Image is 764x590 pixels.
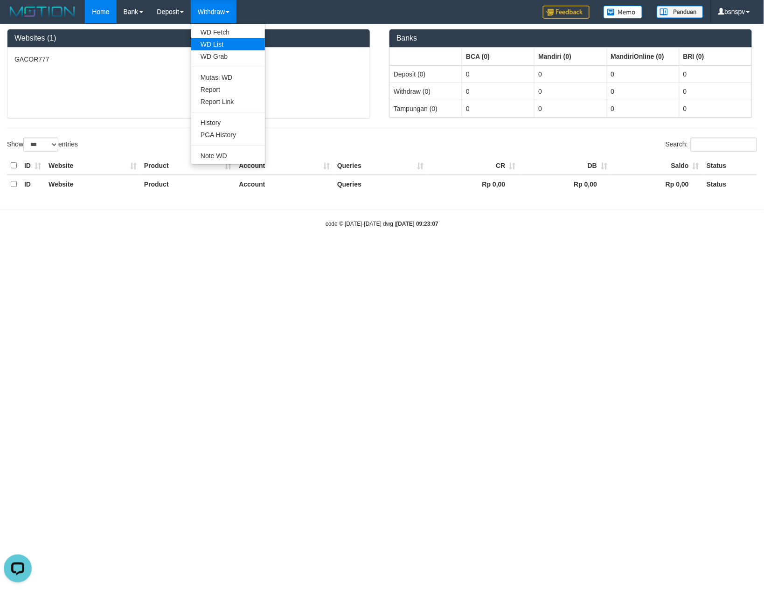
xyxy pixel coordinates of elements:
[191,71,265,83] a: Mutasi WD
[520,157,611,175] th: DB
[45,175,140,193] th: Website
[390,48,462,65] th: Group: activate to sort column ascending
[428,157,520,175] th: CR
[191,150,265,162] a: Note WD
[390,100,462,117] td: Tampungan (0)
[396,34,745,42] h3: Banks
[21,175,45,193] th: ID
[535,100,607,117] td: 0
[333,157,428,175] th: Queries
[607,65,679,83] td: 0
[333,175,428,193] th: Queries
[462,100,535,117] td: 0
[23,138,58,152] select: Showentries
[428,175,520,193] th: Rp 0,00
[691,138,757,152] input: Search:
[45,157,140,175] th: Website
[390,83,462,100] td: Withdraw (0)
[14,55,363,64] p: GACOR777
[703,175,757,193] th: Status
[462,48,535,65] th: Group: activate to sort column ascending
[535,65,607,83] td: 0
[462,65,535,83] td: 0
[543,6,590,19] img: Feedback.jpg
[657,6,703,18] img: panduan.png
[140,175,236,193] th: Product
[21,157,45,175] th: ID
[191,96,265,108] a: Report Link
[191,26,265,38] a: WD Fetch
[679,83,751,100] td: 0
[607,48,679,65] th: Group: activate to sort column ascending
[611,157,703,175] th: Saldo
[679,48,751,65] th: Group: activate to sort column ascending
[703,157,757,175] th: Status
[191,83,265,96] a: Report
[191,129,265,141] a: PGA History
[535,83,607,100] td: 0
[235,157,333,175] th: Account
[140,157,236,175] th: Product
[604,6,643,19] img: Button%20Memo.svg
[14,34,363,42] h3: Websites (1)
[326,221,438,227] small: code © [DATE]-[DATE] dwg |
[235,175,333,193] th: Account
[7,138,78,152] label: Show entries
[462,83,535,100] td: 0
[607,100,679,117] td: 0
[390,65,462,83] td: Deposit (0)
[679,65,751,83] td: 0
[607,83,679,100] td: 0
[191,50,265,62] a: WD Grab
[520,175,611,193] th: Rp 0,00
[191,38,265,50] a: WD List
[191,117,265,129] a: History
[679,100,751,117] td: 0
[396,221,438,227] strong: [DATE] 09:23:07
[7,5,78,19] img: MOTION_logo.png
[611,175,703,193] th: Rp 0,00
[4,4,32,32] button: Open LiveChat chat widget
[666,138,757,152] label: Search:
[535,48,607,65] th: Group: activate to sort column ascending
